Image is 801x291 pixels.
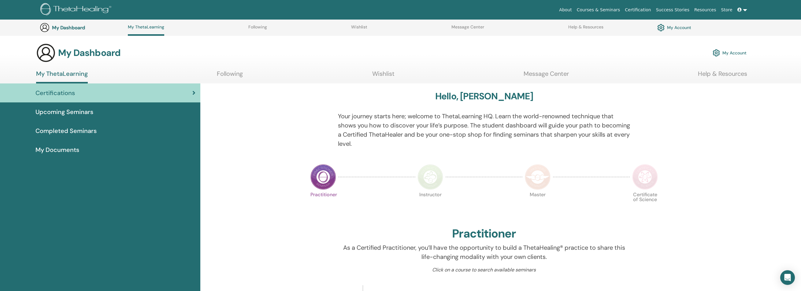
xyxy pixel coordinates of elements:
div: Open Intercom Messenger [780,270,795,285]
a: About [557,4,574,16]
a: My Account [657,22,691,33]
a: Success Stories [654,4,692,16]
p: Practitioner [310,192,336,218]
h2: Practitioner [452,227,516,241]
img: Instructor [417,164,443,190]
a: Help & Resources [698,70,747,82]
p: Click on a course to search available seminars [338,266,630,274]
p: As a Certified Practitioner, you’ll have the opportunity to build a ThetaHealing® practice to sha... [338,243,630,261]
p: Instructor [417,192,443,218]
a: Wishlist [372,70,395,82]
h3: Hello, [PERSON_NAME] [435,91,533,102]
a: Wishlist [351,24,367,34]
a: Following [217,70,243,82]
p: Your journey starts here; welcome to ThetaLearning HQ. Learn the world-renowned technique that sh... [338,112,630,148]
a: My ThetaLearning [128,24,164,36]
img: cog.svg [713,48,720,58]
h3: My Dashboard [58,47,121,58]
a: My ThetaLearning [36,70,88,83]
img: generic-user-icon.jpg [36,43,56,63]
span: Completed Seminars [35,126,97,135]
a: My Account [713,46,747,60]
img: Practitioner [310,164,336,190]
span: Upcoming Seminars [35,107,93,116]
span: My Documents [35,145,79,154]
img: cog.svg [657,22,665,33]
a: Certification [622,4,653,16]
a: Message Center [451,24,484,34]
a: Message Center [524,70,569,82]
a: Store [719,4,735,16]
img: Master [525,164,551,190]
p: Certificate of Science [632,192,658,218]
h3: My Dashboard [52,25,113,31]
p: Master [525,192,551,218]
a: Help & Resources [568,24,603,34]
a: Courses & Seminars [574,4,623,16]
img: logo.png [40,3,113,17]
span: Certifications [35,88,75,98]
a: Following [248,24,267,34]
img: Certificate of Science [632,164,658,190]
img: generic-user-icon.jpg [40,23,50,32]
a: Resources [692,4,719,16]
